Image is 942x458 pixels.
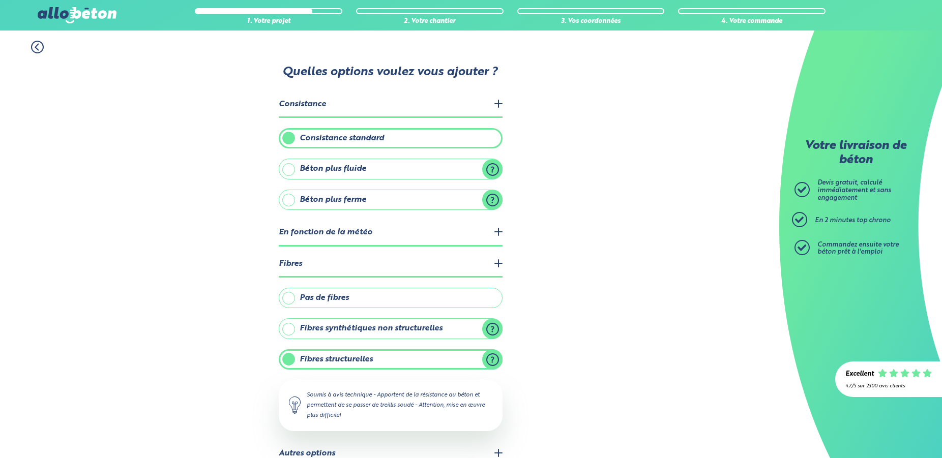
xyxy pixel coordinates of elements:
[279,220,503,246] legend: En fonction de la météo
[817,241,899,256] span: Commandez ensuite votre béton prêt à l'emploi
[279,380,503,431] div: Soumis à avis technique - Apportent de la résistance au béton et permettent de se passer de treil...
[817,179,891,201] span: Devis gratuit, calculé immédiatement et sans engagement
[815,217,891,224] span: En 2 minutes top chrono
[279,92,503,118] legend: Consistance
[279,159,503,179] label: Béton plus fluide
[279,190,503,210] label: Béton plus ferme
[845,371,874,378] div: Excellent
[279,318,503,339] label: Fibres synthétiques non structurelles
[279,128,503,148] label: Consistance standard
[279,252,503,278] legend: Fibres
[678,18,826,25] div: 4. Votre commande
[851,418,931,447] iframe: Help widget launcher
[279,288,503,308] label: Pas de fibres
[279,349,503,370] label: Fibres structurelles
[38,7,116,23] img: allobéton
[356,18,504,25] div: 2. Votre chantier
[797,139,914,167] p: Votre livraison de béton
[845,383,932,389] div: 4.7/5 sur 2300 avis clients
[517,18,665,25] div: 3. Vos coordonnées
[278,66,502,80] p: Quelles options voulez vous ajouter ?
[195,18,342,25] div: 1. Votre projet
